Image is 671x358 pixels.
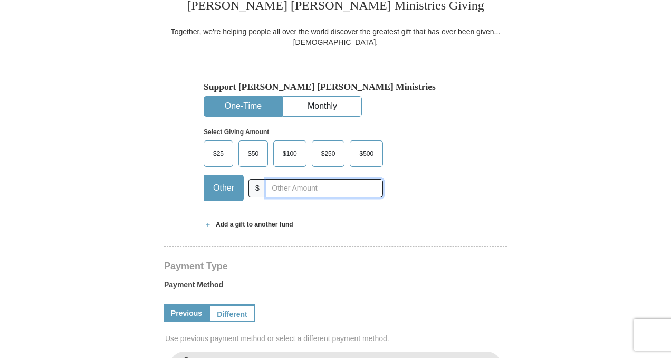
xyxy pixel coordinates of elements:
[204,81,467,92] h5: Support [PERSON_NAME] [PERSON_NAME] Ministries
[204,97,282,116] button: One-Time
[266,179,383,197] input: Other Amount
[212,220,293,229] span: Add a gift to another fund
[283,97,361,116] button: Monthly
[164,304,209,322] a: Previous
[164,279,507,295] label: Payment Method
[209,304,255,322] a: Different
[164,26,507,48] div: Together, we're helping people all over the world discover the greatest gift that has ever been g...
[165,333,508,344] span: Use previous payment method or select a different payment method.
[248,179,266,197] span: $
[164,262,507,270] h4: Payment Type
[243,146,264,162] span: $50
[204,128,269,136] strong: Select Giving Amount
[354,146,379,162] span: $500
[208,180,239,196] span: Other
[316,146,341,162] span: $250
[208,146,229,162] span: $25
[277,146,302,162] span: $100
